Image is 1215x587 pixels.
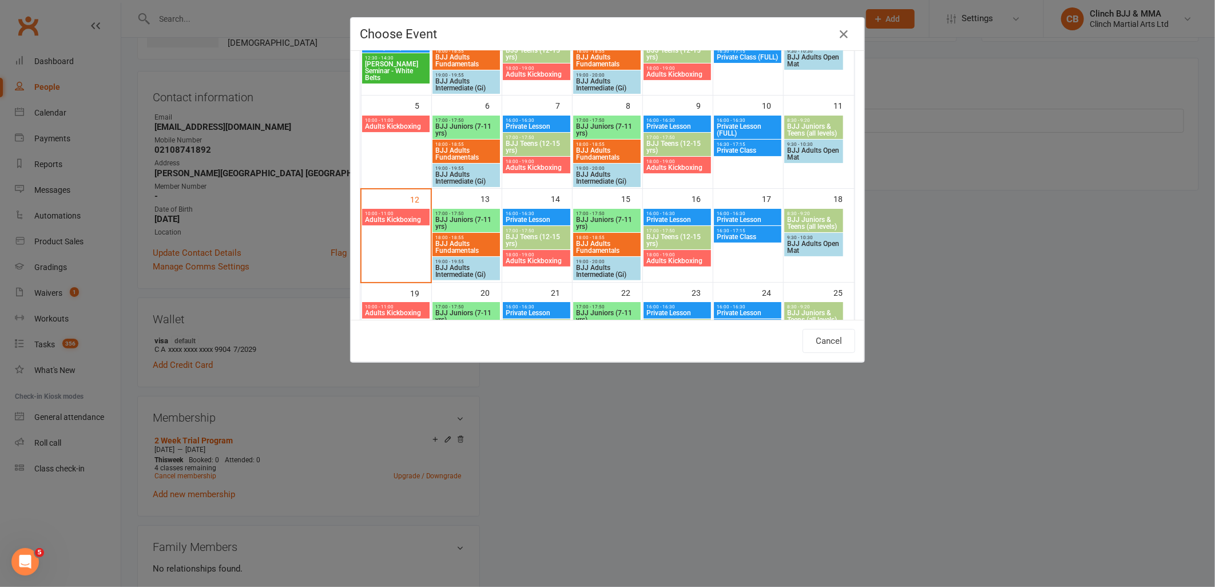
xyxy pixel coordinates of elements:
div: 25 [833,283,854,302]
span: 12:30 - 14:30 [364,55,427,61]
span: BJJ Adults Intermediate (Gi) [435,171,498,185]
span: BJJ Juniors (7-11 yrs) [575,216,638,230]
div: 11 [833,96,854,114]
div: 14 [551,189,572,208]
span: [PERSON_NAME] Seminar - Coloured Belts (FULL) [364,30,427,50]
span: BJJ Teens (12-15 yrs) [646,233,709,247]
span: BJJ Juniors (7-11 yrs) [575,310,638,323]
span: 16:00 - 16:30 [716,304,779,310]
span: 18:00 - 19:00 [505,252,568,257]
span: Adults Kickboxing [646,164,709,171]
span: BJJ Juniors & Teens (all levels) [787,310,841,323]
span: 16:00 - 16:30 [505,304,568,310]
span: 8:30 - 9:20 [787,118,841,123]
span: BJJ Adults Open Mat [787,240,841,254]
span: BJJ Juniors & Teens (all levels) [787,216,841,230]
div: 12 [410,189,431,208]
span: 8:30 - 9:20 [787,211,841,216]
span: Private Class (FULL) [716,54,779,61]
div: 16 [692,189,713,208]
div: 13 [481,189,502,208]
div: 21 [551,283,572,302]
span: BJJ Teens (12-15 yrs) [505,233,568,247]
span: 19:00 - 19:55 [435,259,498,264]
span: BJJ Adults Fundamentals [435,147,498,161]
div: 22 [622,283,642,302]
span: Adults Kickboxing [505,71,568,78]
span: 17:00 - 17:50 [435,211,498,216]
span: BJJ Teens (12-15 yrs) [505,47,568,61]
span: BJJ Adults Fundamentals [435,240,498,254]
span: BJJ Adults Intermediate (Gi) [575,171,638,185]
div: 24 [763,283,783,302]
span: 16:30 - 17:15 [716,49,779,54]
span: BJJ Juniors (7-11 yrs) [435,216,498,230]
span: 17:00 - 17:50 [505,228,568,233]
div: 19 [411,283,431,302]
span: Private Lesson [646,216,709,223]
span: 16:00 - 16:30 [646,211,709,216]
h4: Choose Event [360,27,855,41]
span: 9:30 - 10:30 [787,49,841,54]
div: 6 [486,96,502,114]
span: Private Lesson [505,216,568,223]
span: 18:00 - 18:55 [575,49,638,54]
span: 9:30 - 10:30 [787,235,841,240]
span: Adults Kickboxing [364,123,427,130]
span: 16:00 - 16:30 [716,211,779,216]
span: 8:30 - 9:20 [787,304,841,310]
span: 18:00 - 19:00 [505,159,568,164]
span: Private Lesson [505,310,568,316]
span: BJJ Adults Intermediate (Gi) [435,78,498,92]
span: BJJ Juniors (7-11 yrs) [435,310,498,323]
span: Adults Kickboxing [646,71,709,78]
span: Adults Kickboxing [646,257,709,264]
div: 15 [622,189,642,208]
div: 10 [763,96,783,114]
span: 17:00 - 17:50 [575,304,638,310]
span: BJJ Juniors (7-11 yrs) [435,123,498,137]
button: Cancel [803,329,855,353]
span: 16:30 - 17:15 [716,228,779,233]
span: BJJ Juniors & Teens (all levels) [787,123,841,137]
div: 8 [626,96,642,114]
span: 19:00 - 19:55 [435,166,498,171]
span: 17:00 - 17:50 [575,211,638,216]
div: 5 [415,96,431,114]
div: 9 [697,96,713,114]
span: 17:00 - 17:50 [435,118,498,123]
span: 18:00 - 18:55 [575,142,638,147]
span: BJJ Adults Fundamentals [435,54,498,68]
span: 16:00 - 16:30 [646,304,709,310]
span: 18:00 - 18:55 [575,235,638,240]
span: 18:00 - 19:00 [646,252,709,257]
span: 17:00 - 17:50 [435,304,498,310]
span: 18:00 - 18:55 [435,235,498,240]
span: BJJ Adults Fundamentals [575,147,638,161]
span: 19:00 - 20:00 [575,259,638,264]
span: 17:00 - 17:50 [575,118,638,123]
span: 16:30 - 17:15 [716,142,779,147]
span: 5 [35,548,44,557]
span: 17:00 - 17:50 [646,135,709,140]
span: BJJ Adults Intermediate (Gi) [575,264,638,278]
span: BJJ Adults Fundamentals [575,54,638,68]
span: Private Lesson [505,123,568,130]
span: Private Lesson [716,310,779,316]
span: Private Lesson [716,216,779,223]
span: 9:30 - 10:30 [787,142,841,147]
span: 10:00 - 11:00 [364,304,427,310]
span: BJJ Adults Intermediate (Gi) [575,78,638,92]
span: BJJ Adults Open Mat [787,54,841,68]
div: 17 [763,189,783,208]
span: Private Class [716,233,779,240]
span: 18:00 - 19:00 [505,66,568,71]
span: BJJ Adults Fundamentals [575,240,638,254]
div: 20 [481,283,502,302]
span: Private Lesson (FULL) [716,123,779,137]
span: BJJ Adults Open Mat [787,147,841,161]
span: Adults Kickboxing [364,310,427,316]
span: Private Lesson [646,123,709,130]
div: 18 [833,189,854,208]
span: 16:00 - 16:30 [505,118,568,123]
